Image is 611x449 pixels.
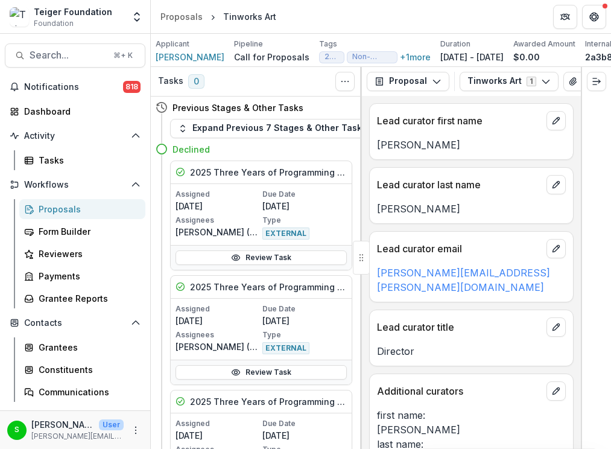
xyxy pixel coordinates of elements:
[262,215,347,226] p: Type
[262,342,309,354] span: EXTERNAL
[156,8,281,25] nav: breadcrumb
[377,241,542,256] p: Lead curator email
[190,395,347,408] h5: 2025 Three Years of Programming Review Rubric
[367,72,449,91] button: Proposal
[31,431,124,442] p: [PERSON_NAME][EMAIL_ADDRESS][DOMAIN_NAME]
[34,18,74,29] span: Foundation
[19,221,145,241] a: Form Builder
[377,177,542,192] p: Lead curator last name
[39,247,136,260] div: Reviewers
[176,215,260,226] p: Assignees
[190,281,347,293] h5: 2025 Three Years of Programming Review Rubric
[176,330,260,340] p: Assignees
[262,189,347,200] p: Due Date
[24,105,136,118] div: Dashboard
[39,270,136,282] div: Payments
[170,119,375,138] button: Expand Previous 7 Stages & Other Tasks
[39,225,136,238] div: Form Builder
[34,5,112,18] div: Teiger Foundation
[440,39,470,49] p: Duration
[377,320,542,334] p: Lead curator title
[5,313,145,333] button: Open Contacts
[39,203,136,215] div: Proposals
[262,330,347,340] p: Type
[319,39,337,49] p: Tags
[377,202,566,216] p: [PERSON_NAME]
[156,51,224,63] a: [PERSON_NAME]
[156,39,189,49] p: Applicant
[223,10,276,23] div: Tinworks Art
[24,131,126,141] span: Activity
[563,72,583,91] button: View Attached Files
[160,10,203,23] div: Proposals
[188,74,204,89] span: 0
[377,267,550,293] a: [PERSON_NAME][EMAIL_ADDRESS][PERSON_NAME][DOMAIN_NAME]
[513,39,575,49] p: Awarded Amount
[19,337,145,357] a: Grantees
[176,200,260,212] p: [DATE]
[5,77,145,97] button: Notifications818
[5,175,145,194] button: Open Workflows
[176,226,260,238] p: [PERSON_NAME] ([PERSON_NAME][EMAIL_ADDRESS][DOMAIN_NAME])
[582,5,606,29] button: Get Help
[19,288,145,308] a: Grantee Reports
[24,180,126,190] span: Workflows
[587,72,606,91] button: Expand right
[19,360,145,380] a: Constituents
[99,419,124,430] p: User
[10,7,29,27] img: Teiger Foundation
[546,111,566,130] button: edit
[176,418,260,429] p: Assigned
[262,418,347,429] p: Due Date
[30,49,106,61] span: Search...
[156,8,207,25] a: Proposals
[440,51,504,63] p: [DATE] - [DATE]
[19,199,145,219] a: Proposals
[176,340,260,353] p: [PERSON_NAME] ([PERSON_NAME][EMAIL_ADDRESS][DOMAIN_NAME])
[176,365,347,380] a: Review Task
[19,266,145,286] a: Payments
[14,426,19,434] div: Stephanie
[262,314,347,327] p: [DATE]
[377,384,542,398] p: Additional curators
[234,51,309,63] p: Call for Proposals
[39,363,136,376] div: Constituents
[39,386,136,398] div: Communications
[460,72,559,91] button: Tinworks Art1
[377,113,542,128] p: Lead curator first name
[262,228,309,240] span: EXTERNAL
[546,317,566,337] button: edit
[128,423,143,438] button: More
[176,250,347,265] a: Review Task
[176,314,260,327] p: [DATE]
[19,244,145,264] a: Reviewers
[173,101,303,114] h4: Previous Stages & Other Tasks
[546,381,566,401] button: edit
[173,143,210,156] h4: Declined
[546,175,566,194] button: edit
[262,200,347,212] p: [DATE]
[377,138,566,152] p: [PERSON_NAME]
[5,101,145,121] a: Dashboard
[176,304,260,314] p: Assigned
[123,81,141,93] span: 818
[5,407,145,426] button: Open Data & Reporting
[324,53,339,61] span: 2025
[158,76,183,86] h3: Tasks
[5,126,145,145] button: Open Activity
[335,72,355,91] button: Toggle View Cancelled Tasks
[111,49,135,62] div: ⌘ + K
[176,189,260,200] p: Assigned
[24,82,123,92] span: Notifications
[400,52,431,62] button: +1more
[39,154,136,167] div: Tasks
[24,318,126,328] span: Contacts
[513,51,540,63] p: $0.00
[128,5,145,29] button: Open entity switcher
[234,39,263,49] p: Pipeline
[19,382,145,402] a: Communications
[352,53,392,61] span: Non-collecting
[19,150,145,170] a: Tasks
[190,166,347,179] h5: 2025 Three Years of Programming Review Rubric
